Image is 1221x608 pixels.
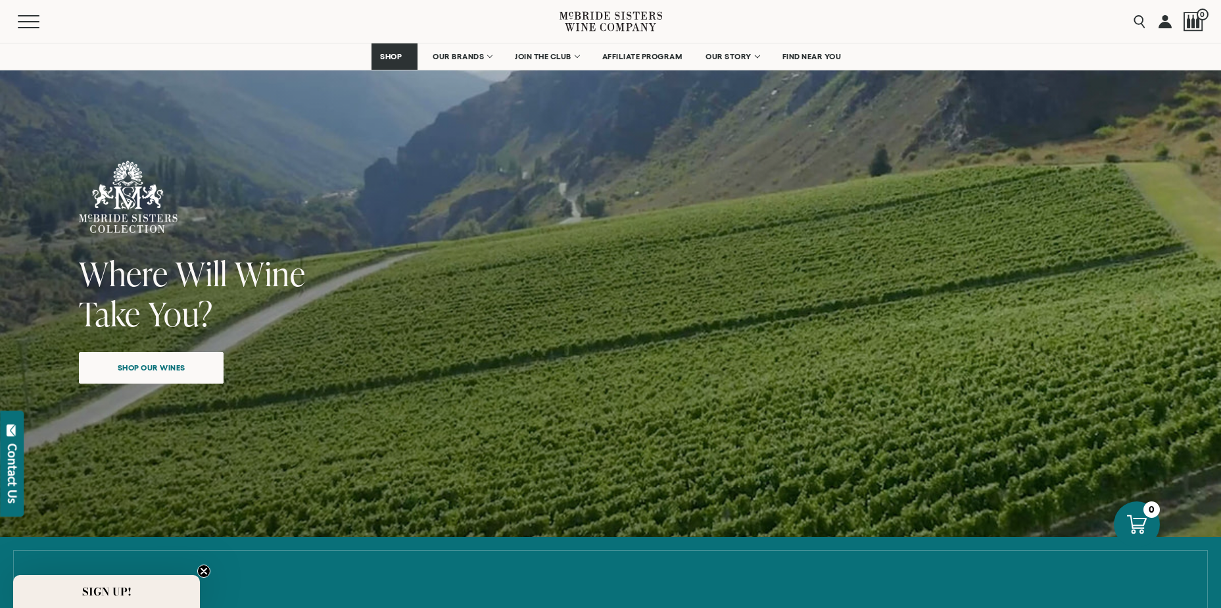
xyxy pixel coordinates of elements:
a: OUR STORY [697,43,767,70]
span: OUR STORY [706,52,752,61]
span: 0 [1197,9,1209,20]
a: AFFILIATE PROGRAM [594,43,691,70]
button: Mobile Menu Trigger [18,15,65,28]
a: OUR BRANDS [424,43,500,70]
span: OUR BRANDS [433,52,484,61]
a: JOIN THE CLUB [506,43,587,70]
div: SIGN UP!Close teaser [13,575,200,608]
span: JOIN THE CLUB [515,52,571,61]
span: FIND NEAR YOU [782,52,842,61]
span: Wine [235,251,306,296]
span: SHOP [380,52,402,61]
span: Take [79,291,141,336]
span: You? [148,291,213,336]
button: Close teaser [197,565,210,578]
span: SIGN UP! [82,584,132,599]
div: Contact Us [6,443,19,503]
div: 0 [1143,501,1160,518]
span: AFFILIATE PROGRAM [602,52,682,61]
span: Will [176,251,227,296]
span: Where [79,251,168,296]
a: Shop our wines [79,352,224,384]
span: Shop our wines [95,355,208,380]
a: FIND NEAR YOU [774,43,850,70]
a: SHOP [371,43,418,70]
